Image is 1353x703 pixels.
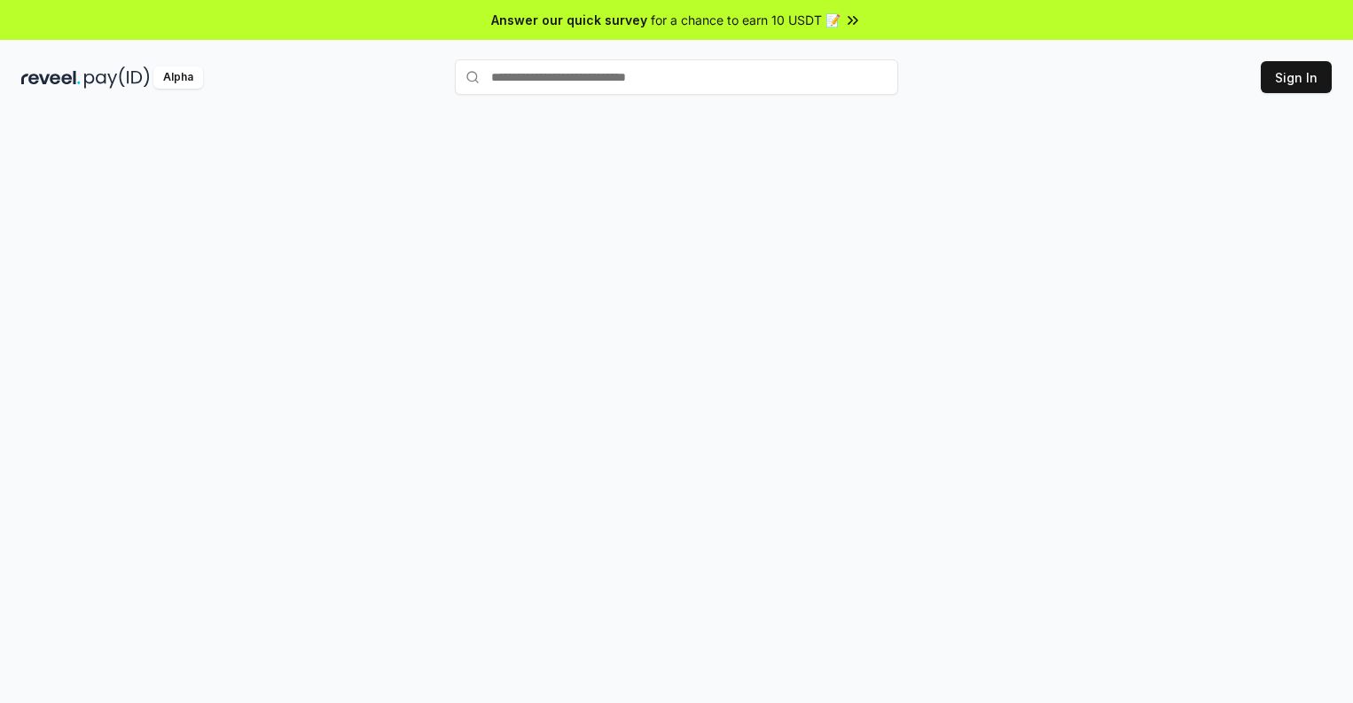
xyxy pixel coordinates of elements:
[21,66,81,89] img: reveel_dark
[651,11,841,29] span: for a chance to earn 10 USDT 📝
[1261,61,1332,93] button: Sign In
[153,66,203,89] div: Alpha
[491,11,647,29] span: Answer our quick survey
[84,66,150,89] img: pay_id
